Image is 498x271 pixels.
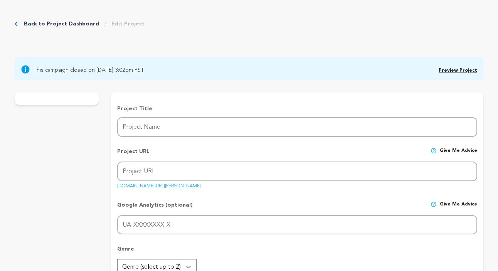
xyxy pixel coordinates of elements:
[117,201,193,215] p: Google Analytics (optional)
[431,201,437,207] img: help-circle.svg
[24,20,99,28] a: Back to Project Dashboard
[117,162,477,181] input: Project URL
[117,148,150,162] p: Project URL
[33,65,145,74] span: This campaign closed on [DATE] 3:02pm PST.
[111,20,145,28] a: Edit Project
[440,201,477,215] span: Give me advice
[117,245,477,259] p: Genre
[117,117,477,137] input: Project Name
[117,181,201,189] a: [DOMAIN_NAME][URL][PERSON_NAME]
[431,148,437,154] img: help-circle.svg
[440,148,477,162] span: Give me advice
[117,105,477,113] p: Project Title
[117,215,477,235] input: UA-XXXXXXXX-X
[15,20,145,28] div: Breadcrumb
[439,68,477,73] a: Preview Project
